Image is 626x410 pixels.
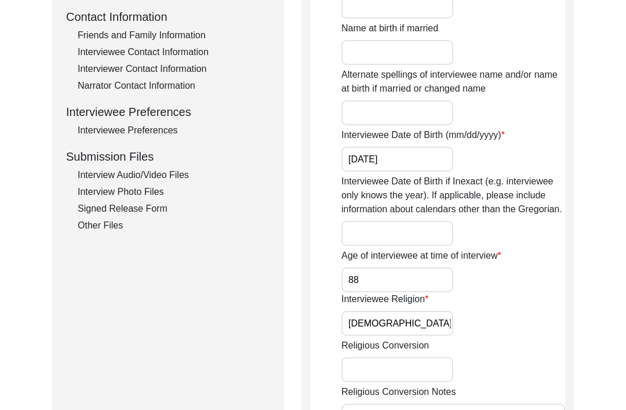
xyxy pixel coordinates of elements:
[78,202,270,216] div: Signed Release Form
[78,219,270,233] div: Other Files
[66,148,270,166] div: Submission Files
[78,46,270,60] div: Interviewee Contact Information
[341,22,438,36] label: Name at birth if married
[66,104,270,121] div: Interviewee Preferences
[78,124,270,138] div: Interviewee Preferences
[341,386,456,400] label: Religious Conversion Notes
[66,9,270,26] div: Contact Information
[78,63,270,77] div: Interviewer Contact Information
[78,29,270,43] div: Friends and Family Information
[78,169,270,183] div: Interview Audio/Video Files
[341,129,505,143] label: Interviewee Date of Birth (mm/dd/yyyy)
[341,175,565,217] label: Interviewee Date of Birth if Inexact (e.g. interviewee only knows the year). If applicable, pleas...
[341,68,565,96] label: Alternate spellings of interviewee name and/or name at birth if married or changed name
[341,293,428,307] label: Interviewee Religion
[341,339,429,353] label: Religious Conversion
[78,186,270,199] div: Interview Photo Files
[78,79,270,93] div: Narrator Contact Information
[341,249,501,263] label: Age of interviewee at time of interview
